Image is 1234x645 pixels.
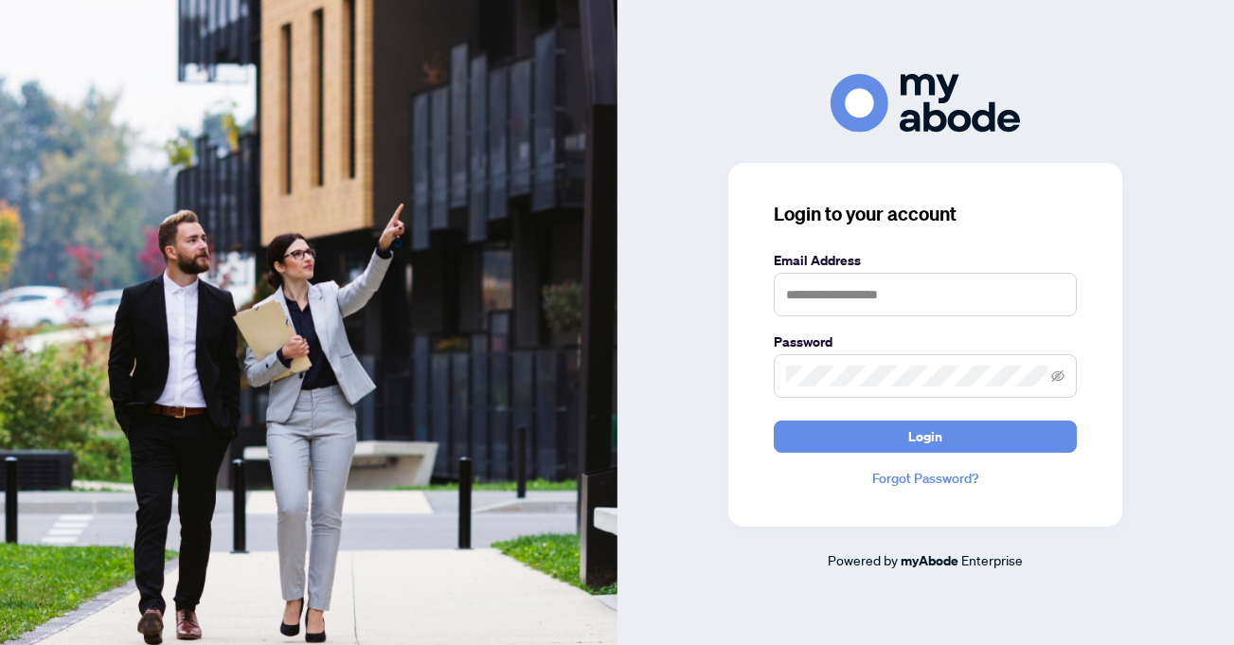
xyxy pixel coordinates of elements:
a: Forgot Password? [774,468,1077,489]
h3: Login to your account [774,201,1077,227]
label: Email Address [774,250,1077,271]
img: ma-logo [831,74,1020,132]
span: Powered by [828,551,898,568]
label: Password [774,331,1077,352]
a: myAbode [901,550,958,571]
span: eye-invisible [1051,369,1064,383]
span: Enterprise [961,551,1023,568]
button: Login [774,421,1077,453]
span: Login [908,421,942,452]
